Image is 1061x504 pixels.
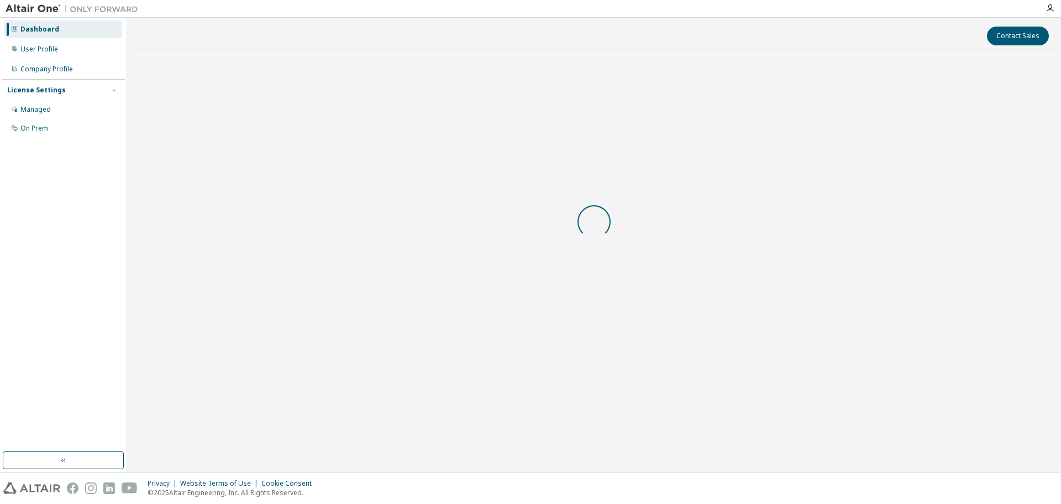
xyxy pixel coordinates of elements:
img: instagram.svg [85,482,97,494]
div: Dashboard [20,25,59,34]
button: Contact Sales [987,27,1049,45]
div: User Profile [20,45,58,54]
img: linkedin.svg [103,482,115,494]
div: Cookie Consent [261,479,318,488]
img: altair_logo.svg [3,482,60,494]
img: facebook.svg [67,482,78,494]
p: © 2025 Altair Engineering, Inc. All Rights Reserved. [148,488,318,497]
img: Altair One [6,3,144,14]
div: Managed [20,105,51,114]
div: Website Terms of Use [180,479,261,488]
img: youtube.svg [122,482,138,494]
div: On Prem [20,124,48,133]
div: License Settings [7,86,66,95]
div: Company Profile [20,65,73,74]
div: Privacy [148,479,180,488]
